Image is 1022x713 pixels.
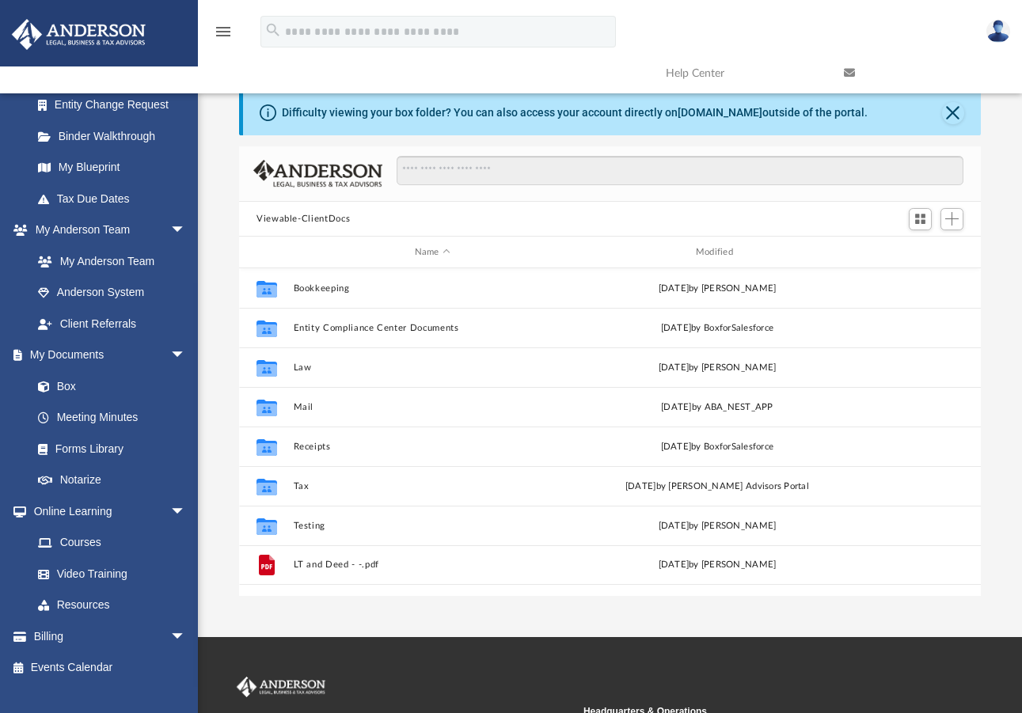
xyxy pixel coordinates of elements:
[942,102,964,124] button: Close
[22,277,202,309] a: Anderson System
[22,370,194,402] a: Box
[940,208,964,230] button: Add
[7,19,150,50] img: Anderson Advisors Platinum Portal
[578,519,856,533] div: [DATE] by [PERSON_NAME]
[170,214,202,247] span: arrow_drop_down
[578,245,857,260] div: Modified
[22,183,210,214] a: Tax Due Dates
[22,558,194,590] a: Video Training
[214,22,233,41] i: menu
[22,465,202,496] a: Notarize
[654,42,832,104] a: Help Center
[11,620,210,652] a: Billingarrow_drop_down
[863,245,974,260] div: id
[22,402,202,434] a: Meeting Minutes
[909,208,933,230] button: Switch to Grid View
[11,214,202,246] a: My Anderson Teamarrow_drop_down
[578,400,856,415] div: [DATE] by ABA_NEST_APP
[578,440,856,454] div: [DATE] by BoxforSalesforce
[22,245,194,277] a: My Anderson Team
[986,20,1010,43] img: User Pic
[246,245,286,260] div: id
[22,308,202,339] a: Client Referrals
[22,120,210,152] a: Binder Walkthrough
[294,560,572,571] button: LT and Deed - -.pdf
[256,212,350,226] button: Viewable-ClientDocs
[11,339,202,371] a: My Documentsarrow_drop_down
[294,521,572,531] button: Testing
[294,442,572,452] button: Receipts
[678,106,762,119] a: [DOMAIN_NAME]
[22,433,194,465] a: Forms Library
[234,677,329,697] img: Anderson Advisors Platinum Portal
[22,590,202,621] a: Resources
[397,156,963,186] input: Search files and folders
[578,480,856,494] div: [DATE] by [PERSON_NAME] Advisors Portal
[214,30,233,41] a: menu
[170,339,202,372] span: arrow_drop_down
[22,152,202,184] a: My Blueprint
[578,558,856,572] div: [DATE] by [PERSON_NAME]
[264,21,282,39] i: search
[22,89,210,121] a: Entity Change Request
[294,402,572,412] button: Mail
[282,104,868,121] div: Difficulty viewing your box folder? You can also access your account directly on outside of the p...
[22,527,202,559] a: Courses
[294,481,572,491] button: Tax
[11,652,210,684] a: Events Calendar
[239,268,981,596] div: grid
[11,495,202,527] a: Online Learningarrow_drop_down
[293,245,572,260] div: Name
[578,282,856,296] div: [DATE] by [PERSON_NAME]
[294,362,572,373] button: Law
[578,321,856,336] div: [DATE] by BoxforSalesforce
[170,495,202,528] span: arrow_drop_down
[294,283,572,294] button: Bookkeeping
[578,361,856,375] div: [DATE] by [PERSON_NAME]
[170,620,202,653] span: arrow_drop_down
[294,323,572,333] button: Entity Compliance Center Documents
